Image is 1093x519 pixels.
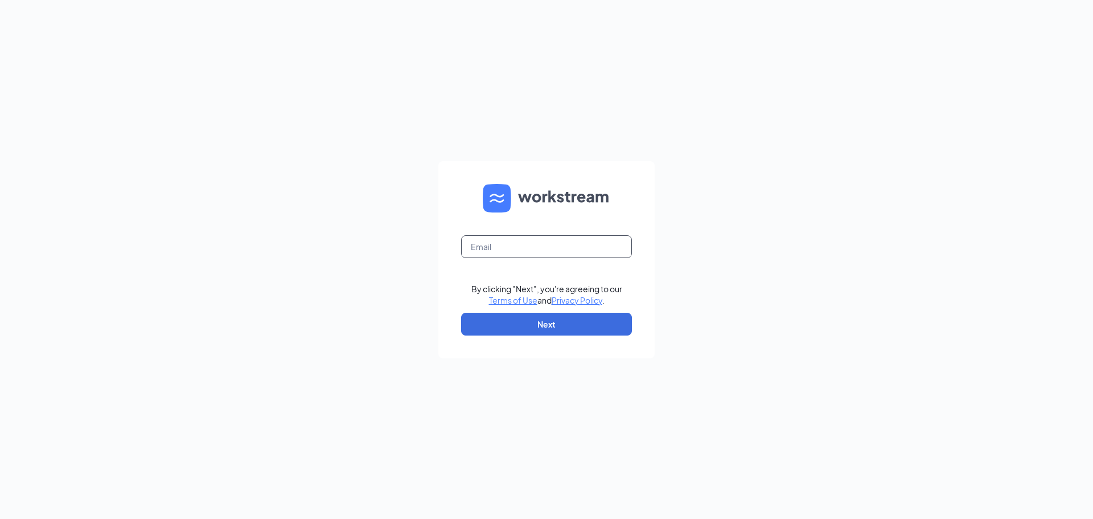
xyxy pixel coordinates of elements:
[552,295,602,305] a: Privacy Policy
[461,313,632,336] button: Next
[483,184,610,212] img: WS logo and Workstream text
[461,235,632,258] input: Email
[489,295,537,305] a: Terms of Use
[471,283,622,306] div: By clicking "Next", you're agreeing to our and .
